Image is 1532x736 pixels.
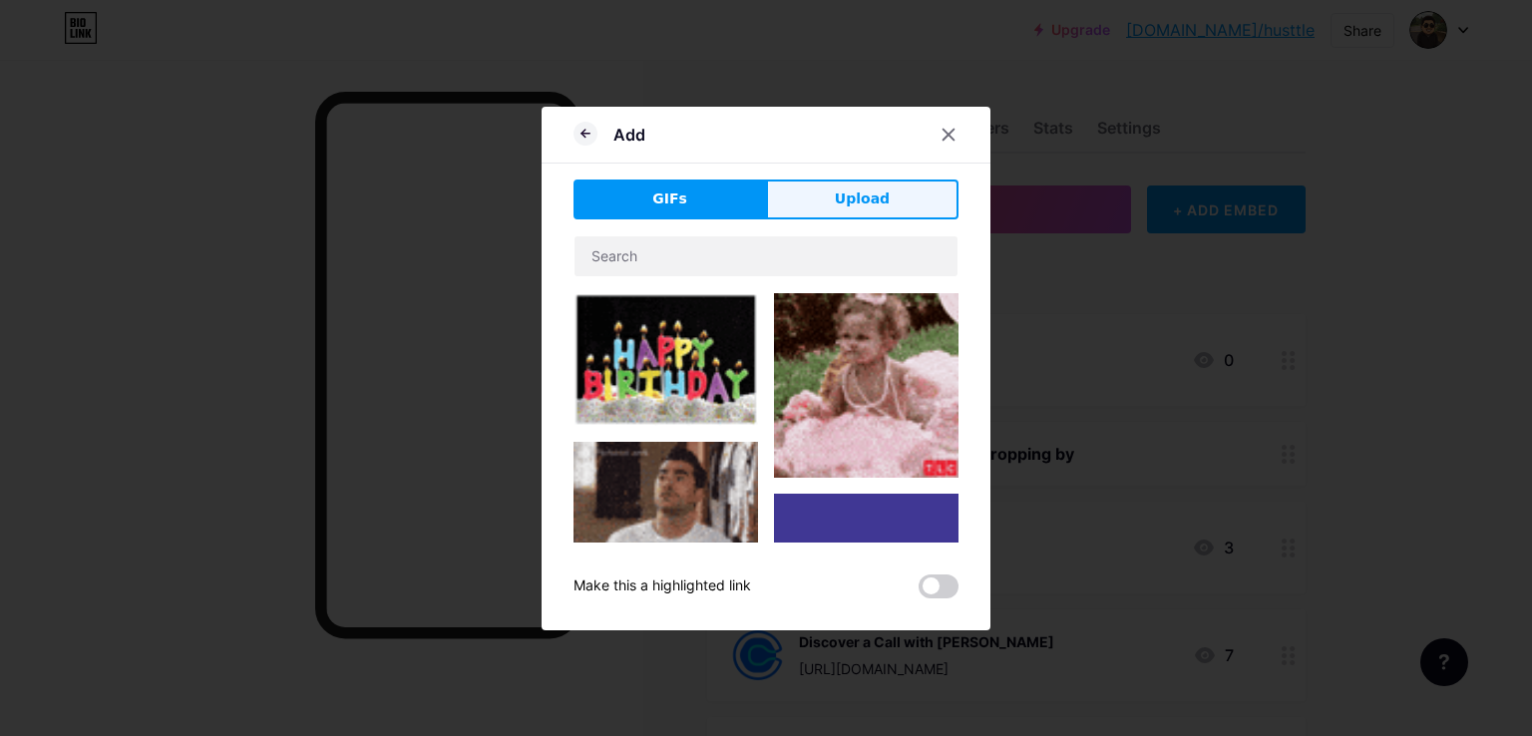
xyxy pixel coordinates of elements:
button: GIFs [574,180,766,219]
input: Search [574,236,957,276]
button: Upload [766,180,958,219]
div: Make this a highlighted link [574,574,751,598]
img: Gihpy [574,293,758,426]
span: GIFs [652,188,687,209]
div: Add [613,123,645,147]
img: Gihpy [574,442,758,626]
img: Gihpy [774,494,958,678]
img: Gihpy [774,293,958,478]
span: Upload [835,188,890,209]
